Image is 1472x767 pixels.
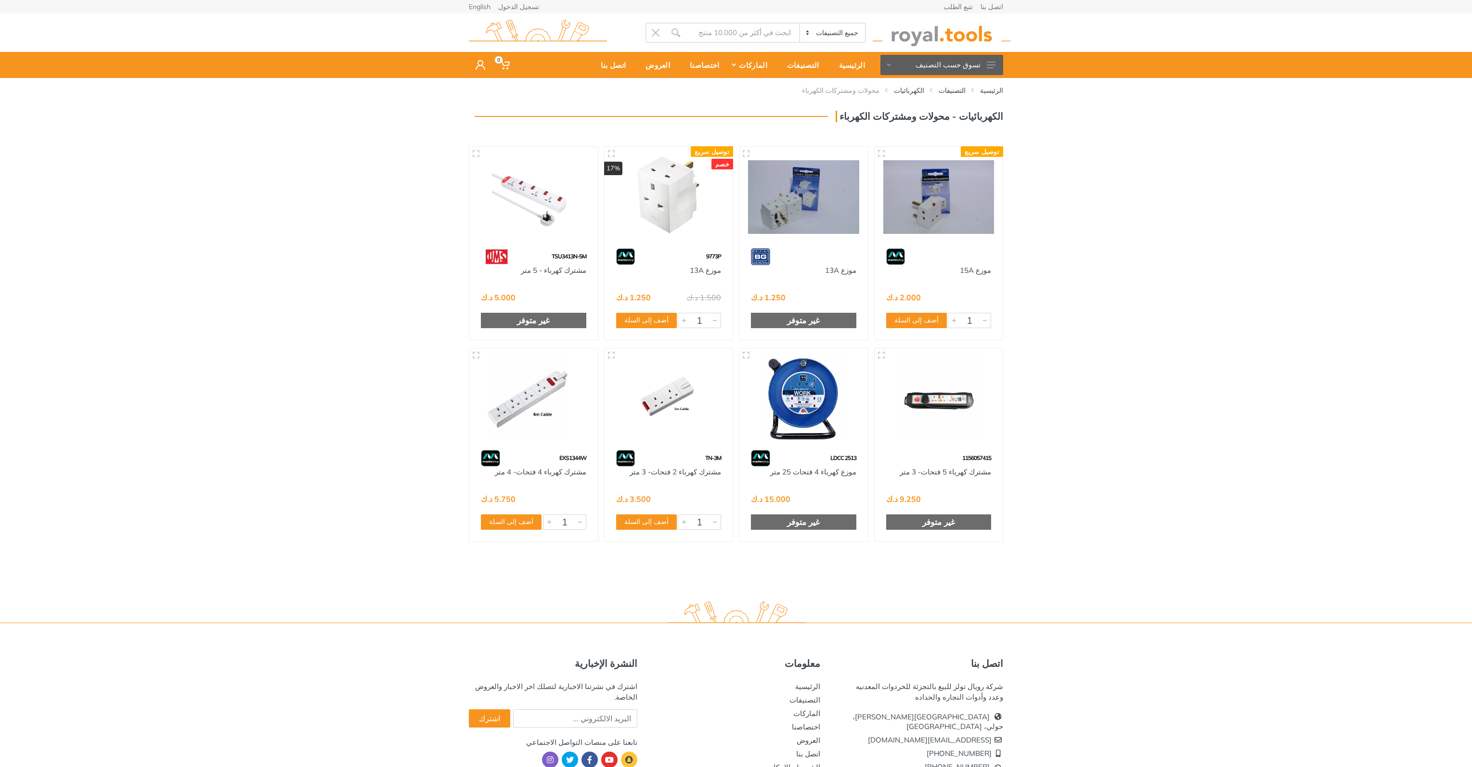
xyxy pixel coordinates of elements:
img: royal.tools Logo [469,20,607,46]
a: تتبع الطلب [943,3,973,10]
nav: breadcrumb [469,86,1003,95]
div: توصيل سريع [961,146,1003,157]
div: تابعنا على منصات التواصل الاجتماعي [469,737,637,748]
a: 0 [492,52,516,78]
a: موزع 15A [960,266,991,275]
li: [PHONE_NUMBER] [835,747,1003,760]
li: [EMAIL_ADDRESS][DOMAIN_NAME] [835,733,1003,747]
span: 0 [495,56,503,64]
a: الرئيسية [980,86,1003,95]
div: اختصاصنا [677,55,726,75]
h3: الكهربائيات - محولات ومشتركات الكهرباء [836,111,1003,122]
div: توصيل سريع [691,146,733,157]
a: مشترك كهرباء 2 فتحات- 3 متر [630,467,721,476]
div: 15.000 د.ك [751,495,790,503]
div: اتصل بنا [588,55,633,75]
img: 5.webp [751,450,770,467]
button: تسوق حسب التصنيف [880,55,1003,75]
a: اتصل بنا [981,3,1003,10]
select: Category [799,24,865,42]
div: العروض [633,55,677,75]
div: 5.000 د.ك [481,294,516,301]
button: اشترك [469,709,510,728]
a: تسجيل الدخول [498,3,539,10]
img: 5.webp [886,248,905,265]
img: royal.tools Logo [667,601,805,628]
img: 5.webp [616,450,635,467]
div: 5.750 د.ك [481,495,516,503]
a: الكهربائيات [894,86,924,95]
a: التصنيفات [939,86,966,95]
a: [GEOGRAPHIC_DATA][PERSON_NAME]، حولي، [GEOGRAPHIC_DATA] [852,712,1003,731]
div: غير متوفر [481,313,586,328]
div: 1.250 د.ك [616,294,651,301]
a: اختصاصنا [792,722,820,731]
div: الماركات [726,55,774,75]
div: شركة رويال تولز للبيع بالتجزئة للخردوات المعدنيه وعدد وأدوات النجاره والحداده [835,681,1003,703]
button: أضف إلى السلة [481,514,542,530]
a: اختصاصنا [677,52,726,78]
div: غير متوفر [886,514,992,530]
img: Royal Tools - موزع 13A [613,155,724,239]
span: EXS1344W [559,454,586,461]
h5: اتصل بنا [835,658,1003,669]
a: مشترك كهرباء 5 فتحات- 3 متر [900,467,991,476]
img: Royal Tools - مشترك كهرباء 5 فتحات- 3 متر [883,357,994,440]
img: royal.tools Logo [873,20,1011,46]
a: التصنيفات [789,695,820,704]
a: اتصل بنا [796,749,820,758]
div: الرئيسية [826,55,872,75]
div: 1.250 د.ك [751,294,786,301]
a: التصنيفات [774,52,826,78]
div: التصنيفات [774,55,826,75]
img: Royal Tools - مشترك كهرباء 2 فتحات- 3 متر [613,357,724,440]
img: 78.webp [481,248,512,265]
button: أضف إلى السلة [886,313,947,328]
span: TSU3413N-5M [552,253,586,260]
div: غير متوفر [751,514,856,530]
a: موزع كهرباء 4 فتحات 25 متر [770,467,856,476]
a: موزع 13A [690,266,721,275]
h5: معلومات [652,658,820,669]
div: اشترك في نشرتنا الاخبارية لتصلك اخر الاخبار والعروض الخاصة. [469,681,637,703]
div: خصم [711,159,733,169]
img: Royal Tools - مشترك كهرباء 4 فتحات- 4 متر [478,357,589,440]
span: LDCC 2513 [830,454,856,461]
div: غير متوفر [751,313,856,328]
img: 1.webp [886,450,906,467]
div: 17% [604,162,622,175]
input: Site search [686,23,799,43]
div: 1.500 د.ك [686,294,721,301]
a: العروض [797,736,820,745]
img: Royal Tools - مشترك كهرباء - 5 متر [478,155,589,239]
h5: النشرة الإخبارية [469,658,637,669]
div: 9.250 د.ك [886,495,921,503]
button: أضف إلى السلة [616,514,677,530]
img: Royal Tools - موزع 13A [748,155,859,239]
img: Royal Tools - موزع كهرباء 4 فتحات 25 متر [748,357,859,440]
img: 5.webp [616,248,635,265]
div: 3.500 د.ك [616,495,651,503]
a: الرئيسية [826,52,872,78]
img: 4.webp [751,248,770,265]
a: موزع 13A [825,266,856,275]
a: العروض [633,52,677,78]
a: اتصل بنا [588,52,633,78]
input: البريد الالكتروني ... [513,709,637,728]
a: مشترك كهرباء 4 فتحات- 4 متر [495,467,586,476]
span: 1156057415 [962,454,991,461]
a: الرئيسية [795,682,820,691]
a: English [469,3,491,10]
a: الماركات [793,709,820,718]
img: 5.webp [481,450,500,467]
div: 2.000 د.ك [886,294,921,301]
li: محولات ومشتركات الكهرباء [788,86,879,95]
span: TN-3M [705,454,721,461]
a: مشترك كهرباء - 5 متر [521,266,586,275]
img: Royal Tools - موزع 15A [883,155,994,239]
button: أضف إلى السلة [616,313,677,328]
span: 9773P [706,253,721,260]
